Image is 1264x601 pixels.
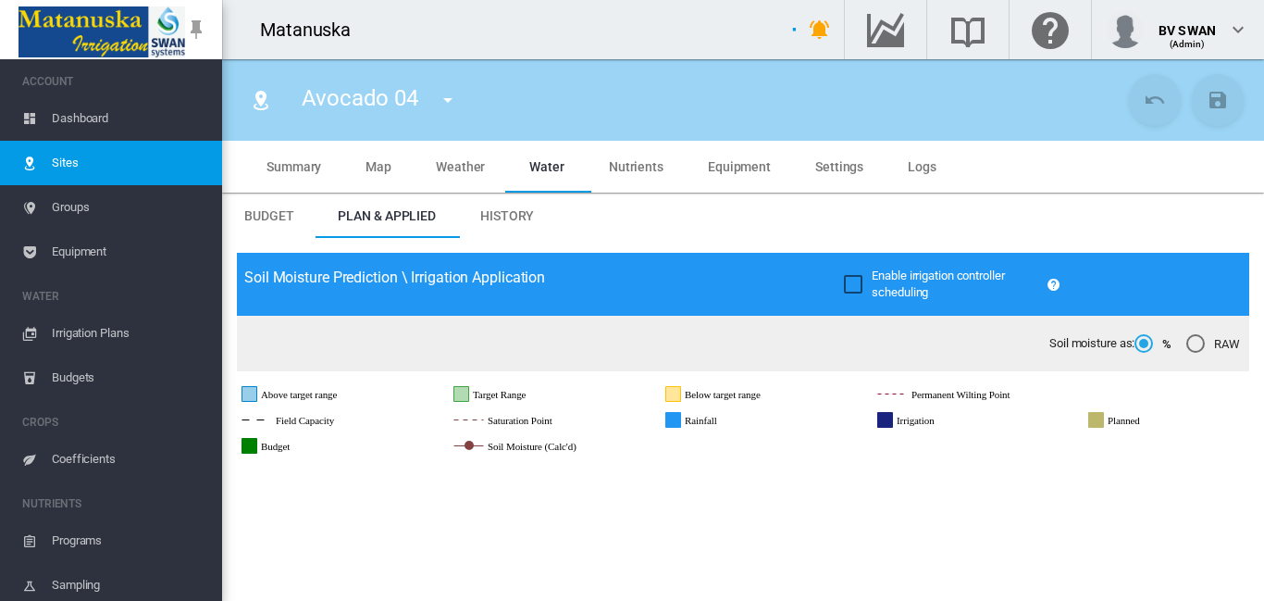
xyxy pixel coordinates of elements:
g: Budget [242,438,349,455]
span: Groups [52,185,207,230]
span: History [480,208,534,223]
span: Plan & Applied [338,208,436,223]
g: Rainfall [666,412,773,429]
span: Soil Moisture Prediction \ Irrigation Application [244,269,545,286]
span: Budget [244,208,293,223]
span: Weather [436,159,485,174]
span: NUTRIENTS [22,489,207,519]
img: Matanuska_LOGO.png [19,6,185,57]
span: Dashboard [52,96,207,141]
span: Equipment [52,230,207,274]
md-icon: Go to the Data Hub [863,19,908,41]
md-icon: Click here for help [1028,19,1072,41]
button: icon-menu-down [429,81,466,119]
span: Enable irrigation controller scheduling [872,269,1004,299]
span: Equipment [708,159,771,174]
md-icon: icon-undo [1144,89,1166,111]
g: Target Range [454,386,592,403]
span: Soil moisture as: [1049,335,1134,352]
md-icon: icon-menu-down [437,89,459,111]
button: Click to go to list of Sites [242,81,279,119]
g: Irrigation [878,412,995,429]
g: Field Capacity [242,412,398,429]
g: Permanent Wilting Point [878,386,1084,403]
span: Programs [52,519,207,563]
span: Nutrients [609,159,663,174]
button: icon-bell-ring [801,11,838,48]
span: Avocado 04 [302,85,418,111]
span: Logs [908,159,936,174]
md-icon: icon-content-save [1207,89,1229,111]
span: Water [529,159,564,174]
g: Saturation Point [454,412,620,429]
span: ACCOUNT [22,67,207,96]
span: Coefficients [52,437,207,482]
span: CROPS [22,407,207,437]
span: Settings [815,159,863,174]
md-icon: Search the knowledge base [946,19,990,41]
span: Map [366,159,391,174]
button: Cancel Changes [1129,74,1181,126]
button: Save Changes [1192,74,1244,126]
g: Above target range [242,386,411,403]
g: Planned [1089,412,1199,429]
span: (Admin) [1170,39,1206,49]
md-radio-button: RAW [1186,335,1240,353]
md-icon: icon-bell-ring [809,19,831,41]
md-icon: icon-map-marker-radius [250,89,272,111]
md-icon: icon-pin [185,19,207,41]
md-icon: icon-chevron-down [1227,19,1249,41]
span: Sites [52,141,207,185]
span: Budgets [52,356,207,400]
span: WATER [22,282,207,311]
div: BV SWAN [1159,14,1216,32]
img: profile.jpg [1107,11,1144,48]
div: Matanuska [260,17,367,43]
span: Irrigation Plans [52,311,207,356]
span: Summary [266,159,321,174]
g: Below target range [666,386,833,403]
md-radio-button: % [1134,335,1171,353]
md-checkbox: Enable irrigation controller scheduling [844,268,1039,301]
g: Soil Moisture (Calc'd) [454,438,646,455]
